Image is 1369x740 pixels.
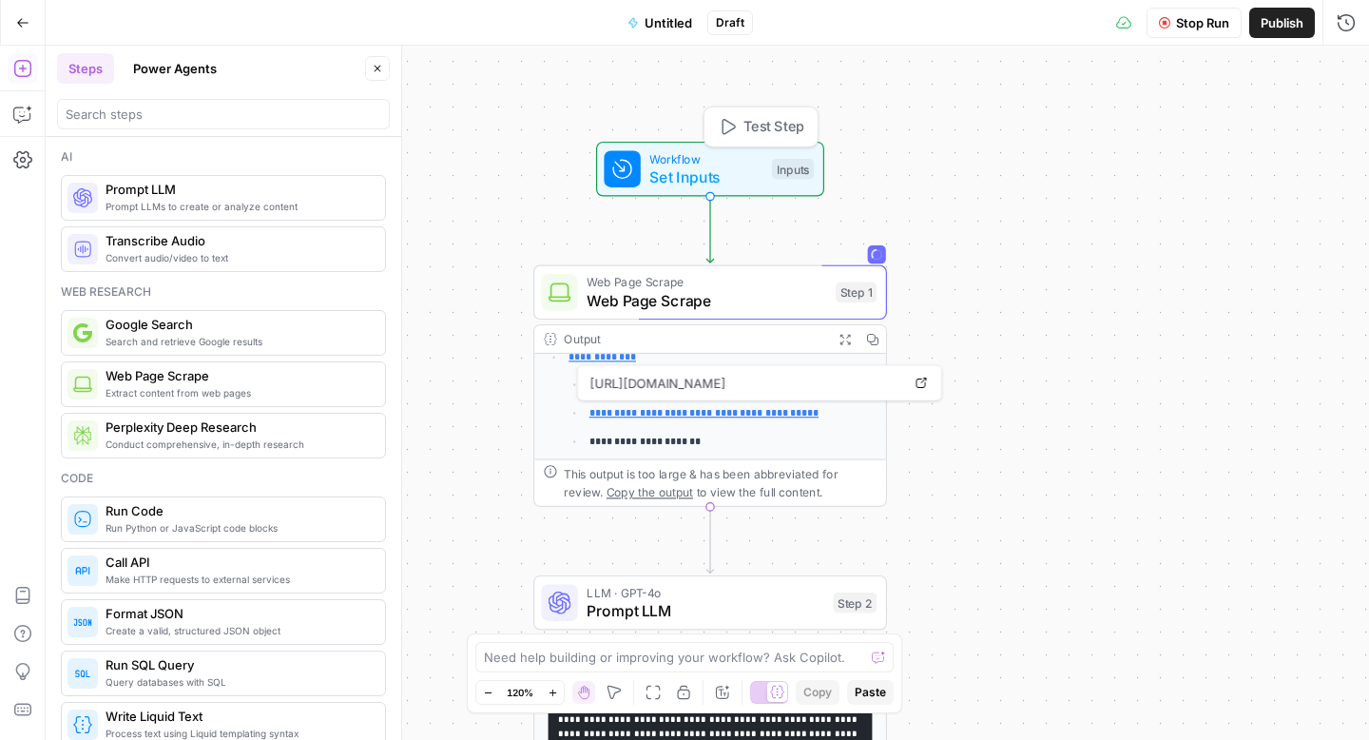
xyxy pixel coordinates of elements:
[1261,13,1303,32] span: Publish
[649,149,762,167] span: Workflow
[803,684,832,701] span: Copy
[587,599,824,622] span: Prompt LLM
[796,680,839,705] button: Copy
[616,8,704,38] button: Untitled
[706,197,713,263] g: Edge from start to step_1
[564,330,824,348] div: Output
[106,199,370,214] span: Prompt LLMs to create or analyze content
[106,604,370,623] span: Format JSON
[106,334,370,349] span: Search and retrieve Google results
[106,520,370,536] span: Run Python or JavaScript code blocks
[106,674,370,690] span: Query databases with SQL
[106,707,370,726] span: Write Liquid Text
[106,418,370,437] span: Perplexity Deep Research
[709,112,813,142] button: Test Step
[587,583,824,601] span: LLM · GPT-4o
[106,315,370,334] span: Google Search
[106,437,370,452] span: Conduct comprehensive, in-depth research
[106,572,370,587] span: Make HTTP requests to external services
[743,117,804,138] span: Test Step
[716,14,744,31] span: Draft
[66,105,381,124] input: Search steps
[106,553,370,572] span: Call API
[607,485,693,498] span: Copy the output
[57,53,114,84] button: Steps
[106,655,370,674] span: Run SQL Query
[645,13,692,32] span: Untitled
[587,273,826,291] span: Web Page Scrape
[106,250,370,265] span: Convert audio/video to text
[855,684,886,701] span: Paste
[1249,8,1315,38] button: Publish
[834,593,877,613] div: Step 2
[106,501,370,520] span: Run Code
[587,289,826,312] span: Web Page Scrape
[847,680,894,705] button: Paste
[61,470,386,487] div: Code
[1147,8,1242,38] button: Stop Run
[61,148,386,166] div: Ai
[507,685,533,700] span: 120%
[61,283,386,301] div: Web research
[772,159,814,180] div: Inputs
[564,465,877,501] div: This output is too large & has been abbreviated for review. to view the full content.
[1176,13,1229,32] span: Stop Run
[106,623,370,638] span: Create a valid, structured JSON object
[106,231,370,250] span: Transcribe Audio
[533,142,887,197] div: WorkflowSet InputsInputsTest Step
[706,507,713,574] g: Edge from step_1 to step_2
[106,180,370,199] span: Prompt LLM
[649,166,762,188] span: Set Inputs
[836,282,877,303] div: Step 1
[106,385,370,400] span: Extract content from web pages
[106,366,370,385] span: Web Page Scrape
[122,53,228,84] button: Power Agents
[586,366,905,400] span: [URL][DOMAIN_NAME]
